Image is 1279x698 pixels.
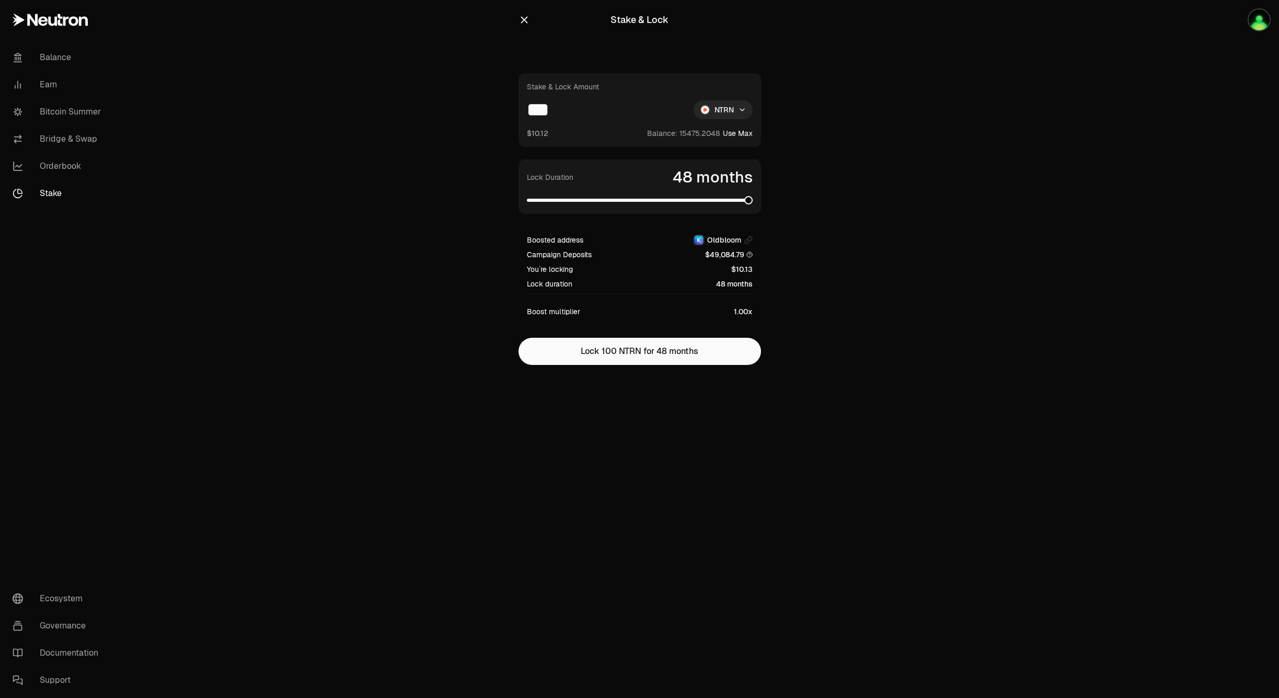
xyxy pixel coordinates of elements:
[527,82,599,92] div: Stake & Lock Amount
[4,125,113,153] a: Bridge & Swap
[673,168,753,187] span: 48 months
[527,279,572,289] span: Lock duration
[707,235,741,245] span: Oldbloom
[4,98,113,125] a: Bitcoin Summer
[647,128,677,139] span: Balance:
[518,338,761,365] button: Lock 100 NTRN for 48 months
[694,235,753,245] button: KeplrOldbloom
[1249,9,1270,30] img: Oldbloom
[694,100,753,119] div: NTRN
[723,128,753,139] button: Use Max
[527,249,592,260] span: Campaign Deposits
[4,153,113,180] a: Orderbook
[731,264,753,274] span: $10.13
[4,667,113,694] a: Support
[695,236,703,244] img: Keplr
[701,106,709,114] img: NTRN Logo
[527,172,573,182] label: Lock Duration
[716,279,753,289] span: 48 months
[527,235,583,245] span: Boosted address
[527,306,580,317] span: Boost multiplier
[4,612,113,639] a: Governance
[4,585,113,612] a: Ecosystem
[4,180,113,207] a: Stake
[527,128,548,139] button: $10.12
[4,639,113,667] a: Documentation
[734,306,753,317] span: 1.00x
[705,249,753,260] span: $49,084.79
[4,71,113,98] a: Earn
[4,44,113,71] a: Balance
[610,13,669,27] div: Stake & Lock
[527,264,573,274] span: You`re locking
